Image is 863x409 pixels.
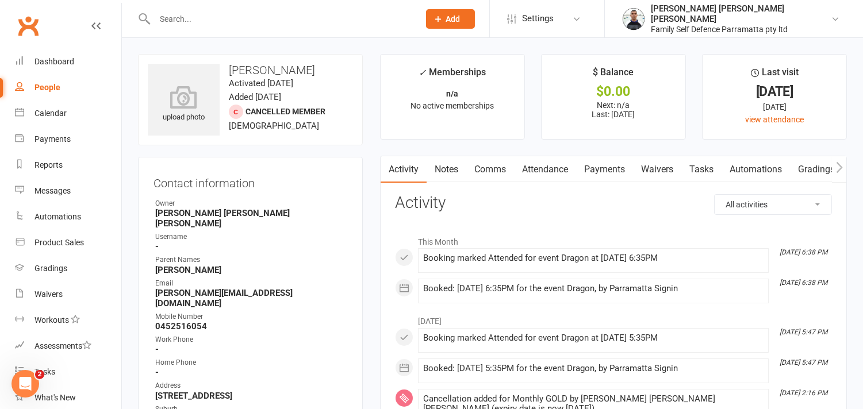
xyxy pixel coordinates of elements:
[780,358,827,366] i: [DATE] 5:47 PM
[155,334,347,345] div: Work Phone
[34,186,71,195] div: Messages
[780,328,827,336] i: [DATE] 5:47 PM
[780,279,827,287] i: [DATE] 6:38 PM
[155,288,347,308] strong: [PERSON_NAME][EMAIL_ADDRESS][DOMAIN_NAME]
[15,359,121,385] a: Tasks
[15,256,121,281] a: Gradings
[35,370,44,379] span: 2
[651,3,831,24] div: [PERSON_NAME] [PERSON_NAME] [PERSON_NAME]
[419,67,426,78] i: ✓
[446,89,458,98] strong: n/a
[34,393,76,402] div: What's New
[780,389,827,397] i: [DATE] 2:16 PM
[576,156,633,183] a: Payments
[14,11,43,40] a: Clubworx
[423,284,764,294] div: Booked: [DATE] 6:35PM for the event Dragon, by Parramatta Signin
[34,238,84,247] div: Product Sales
[155,380,347,391] div: Address
[552,86,675,98] div: $0.00
[34,315,69,325] div: Workouts
[651,24,831,34] div: Family Self Defence Parramatta pty ltd
[155,198,347,209] div: Owner
[151,11,411,27] input: Search...
[713,101,836,113] div: [DATE]
[229,78,293,88] time: Activated [DATE]
[745,115,804,124] a: view attendance
[34,109,67,118] div: Calendar
[155,357,347,368] div: Home Phone
[15,178,121,204] a: Messages
[466,156,514,183] a: Comms
[11,370,39,398] iframe: Intercom live chat
[15,75,121,101] a: People
[229,121,319,131] span: [DEMOGRAPHIC_DATA]
[381,156,427,183] a: Activity
[426,9,475,29] button: Add
[155,241,347,252] strong: -
[713,86,836,98] div: [DATE]
[522,6,554,32] span: Settings
[423,253,764,263] div: Booking marked Attended for event Dragon at [DATE] 6:35PM
[34,290,63,299] div: Waivers
[229,92,281,102] time: Added [DATE]
[593,65,634,86] div: $ Balance
[419,65,486,86] div: Memberships
[34,341,91,350] div: Assessments
[15,204,121,230] a: Automations
[155,208,347,229] strong: [PERSON_NAME] [PERSON_NAME] [PERSON_NAME]
[15,333,121,359] a: Assessments
[15,230,121,256] a: Product Sales
[395,230,832,248] li: This Month
[155,344,347,354] strong: -
[446,14,461,24] span: Add
[34,212,81,221] div: Automations
[34,367,55,376] div: Tasks
[155,311,347,322] div: Mobile Number
[15,281,121,307] a: Waivers
[552,101,675,119] p: Next: n/a Last: [DATE]
[155,254,347,265] div: Parent Names
[722,156,790,183] a: Automations
[395,309,832,327] li: [DATE]
[155,265,347,275] strong: [PERSON_NAME]
[514,156,576,183] a: Attendance
[155,321,347,331] strong: 0452516054
[633,156,681,183] a: Waivers
[34,264,67,273] div: Gradings
[34,134,71,144] div: Payments
[751,65,799,86] div: Last visit
[155,391,347,401] strong: [STREET_ADDRESS]
[15,152,121,178] a: Reports
[34,160,63,169] div: Reports
[148,86,220,124] div: upload photo
[15,126,121,152] a: Payments
[622,7,645,30] img: thumb_image1668055740.png
[155,231,347,242] div: Username
[15,101,121,126] a: Calendar
[34,57,74,66] div: Dashboard
[780,248,827,256] i: [DATE] 6:38 PM
[155,278,347,289] div: Email
[34,83,60,92] div: People
[411,101,494,110] span: No active memberships
[155,367,347,377] strong: -
[423,333,764,343] div: Booking marked Attended for event Dragon at [DATE] 5:35PM
[154,172,347,190] h3: Contact information
[148,64,353,76] h3: [PERSON_NAME]
[423,364,764,373] div: Booked: [DATE] 5:35PM for the event Dragon, by Parramatta Signin
[427,156,466,183] a: Notes
[246,107,325,116] span: Cancelled member
[681,156,722,183] a: Tasks
[395,194,832,212] h3: Activity
[15,307,121,333] a: Workouts
[15,49,121,75] a: Dashboard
